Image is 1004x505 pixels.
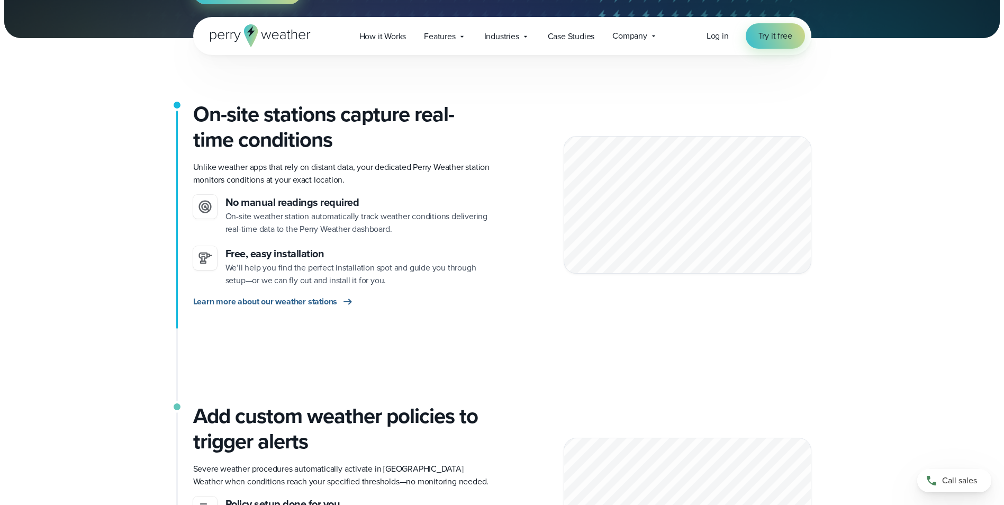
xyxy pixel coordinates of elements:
[942,474,977,487] span: Call sales
[424,30,455,43] span: Features
[193,295,355,308] a: Learn more about our weather stations
[539,25,604,47] a: Case Studies
[758,30,792,42] span: Try it free
[612,30,647,42] span: Company
[707,30,729,42] a: Log in
[225,195,494,210] h3: No manual readings required
[193,102,494,152] h2: On-site stations capture real-time conditions
[193,161,494,186] p: Unlike weather apps that rely on distant data, your dedicated Perry Weather station monitors cond...
[484,30,519,43] span: Industries
[225,210,494,236] p: On-site weather station automatically track weather conditions delivering real-time data to the P...
[193,463,494,488] p: Severe weather procedures automatically activate in [GEOGRAPHIC_DATA] Weather when conditions rea...
[350,25,415,47] a: How it Works
[193,295,338,308] span: Learn more about our weather stations
[193,403,494,454] h3: Add custom weather policies to trigger alerts
[359,30,406,43] span: How it Works
[225,246,494,261] h3: Free, easy installation
[548,30,595,43] span: Case Studies
[225,261,494,287] p: We’ll help you find the perfect installation spot and guide you through setup—or we can fly out a...
[746,23,805,49] a: Try it free
[917,469,991,492] a: Call sales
